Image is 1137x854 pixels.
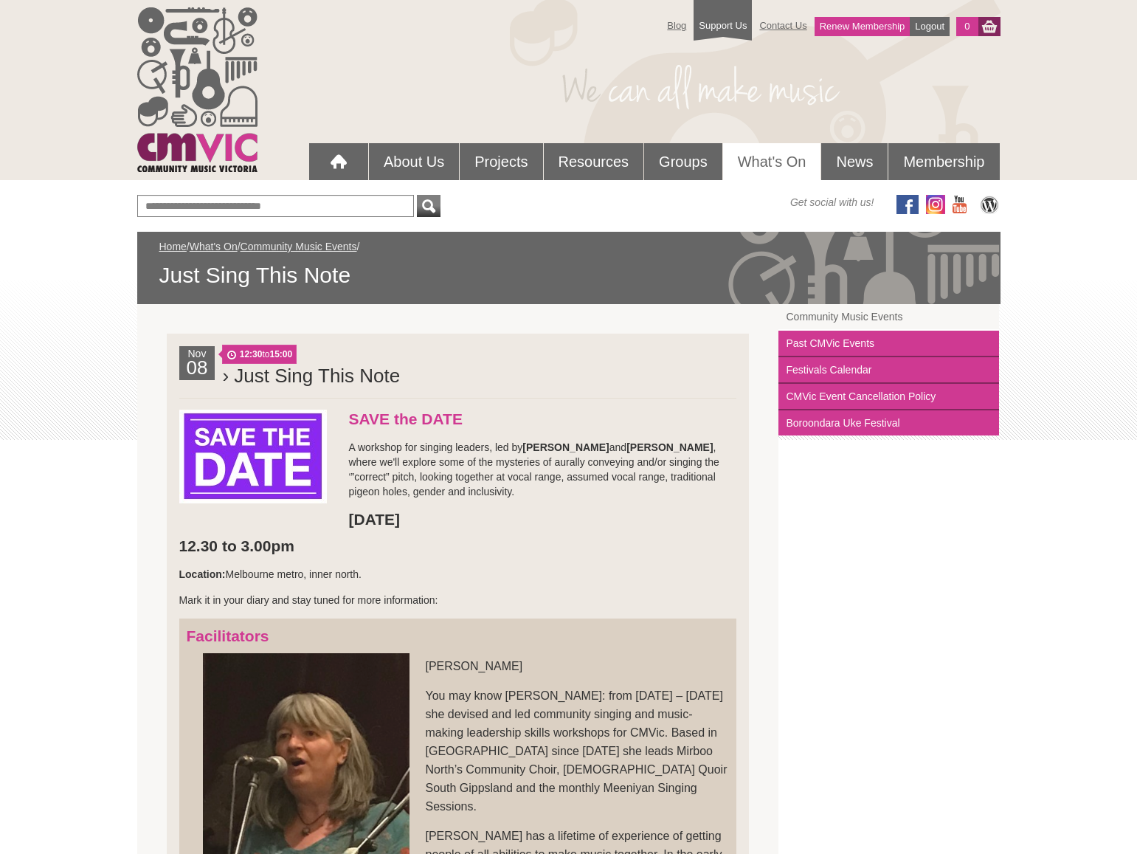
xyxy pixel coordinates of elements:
strong: 12:30 [240,349,263,359]
p: You may know [PERSON_NAME]: from [DATE] – [DATE] she devised and led community singing and music-... [187,686,730,816]
a: What's On [190,241,238,252]
img: GENERIC-Save-the-Date.jpg [179,410,327,503]
strong: Facilitators [187,627,269,644]
img: CMVic Blog [978,195,1001,214]
span: Just Sing This Note [159,261,978,289]
p: [PERSON_NAME] [187,657,730,675]
a: CMVic Event Cancellation Policy [778,384,999,410]
span: to [222,345,297,364]
div: Nov [179,346,215,380]
a: Contact Us [752,13,814,38]
a: 0 [956,17,978,36]
h2: 08 [183,361,212,380]
strong: 12.30 to 3.00pm [179,537,294,554]
a: Home [159,241,187,252]
a: Groups [644,143,722,180]
strong: Location: [179,568,226,580]
a: Resources [544,143,644,180]
strong: [PERSON_NAME] [522,441,609,453]
p: Melbourne metro, inner north. [179,567,737,582]
a: Blog [660,13,694,38]
a: Community Music Events [778,304,999,331]
a: Community Music Events [241,241,357,252]
a: About Us [369,143,459,180]
strong: [DATE] [349,511,401,528]
span: Get social with us! [790,195,874,210]
strong: 15:00 [269,349,292,359]
a: Renew Membership [815,17,910,36]
a: Logout [910,17,950,36]
a: What's On [723,143,821,180]
a: Festivals Calendar [778,357,999,384]
div: / / / [159,239,978,289]
strong: [PERSON_NAME] [626,441,713,453]
p: A workshop for singing leaders, led by and , where we'll explore some of the mysteries of aurally... [179,440,737,499]
a: News [821,143,888,180]
h2: › Just Sing This Note [222,361,736,390]
strong: SAVE the DATE [349,410,463,427]
a: Membership [888,143,999,180]
a: Boroondara Uke Festival [778,410,999,435]
p: Mark it in your diary and stay tuned for more information: [179,593,737,607]
a: Past CMVic Events [778,331,999,357]
a: Projects [460,143,542,180]
img: icon-instagram.png [926,195,945,214]
img: cmvic_logo.png [137,7,258,172]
